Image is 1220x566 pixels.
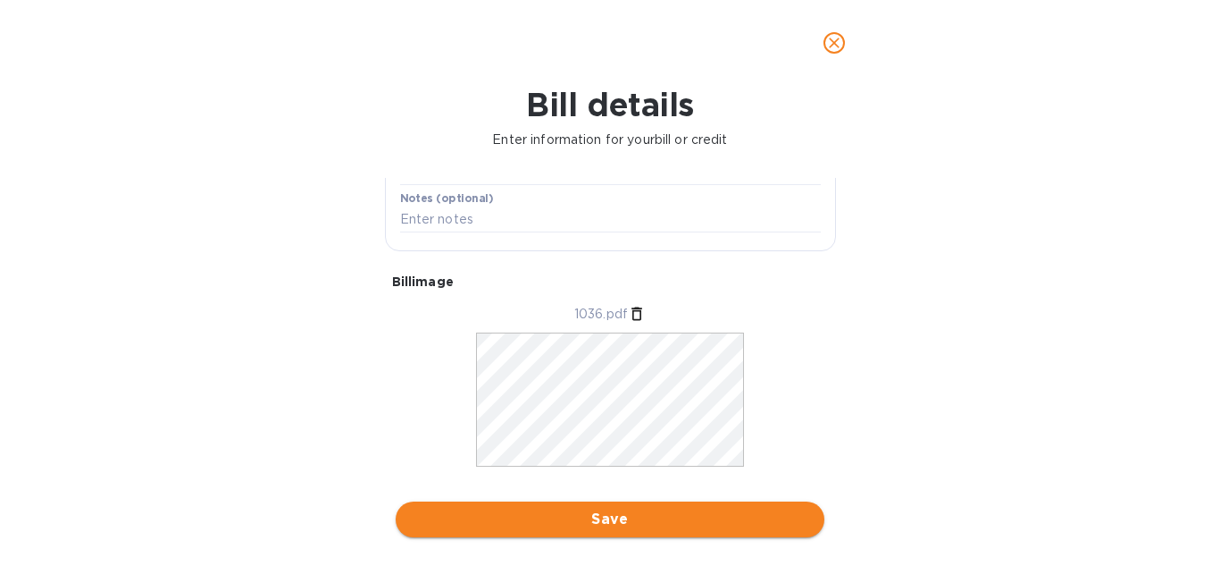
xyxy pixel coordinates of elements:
[14,131,1206,149] p: Enter information for your bill or credit
[14,86,1206,123] h1: Bill details
[392,273,829,291] p: Bill image
[574,305,628,324] p: 1036.pdf
[396,502,824,537] button: Save
[410,509,810,530] span: Save
[813,21,856,64] button: close
[400,207,821,233] input: Enter notes
[400,193,494,204] label: Notes (optional)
